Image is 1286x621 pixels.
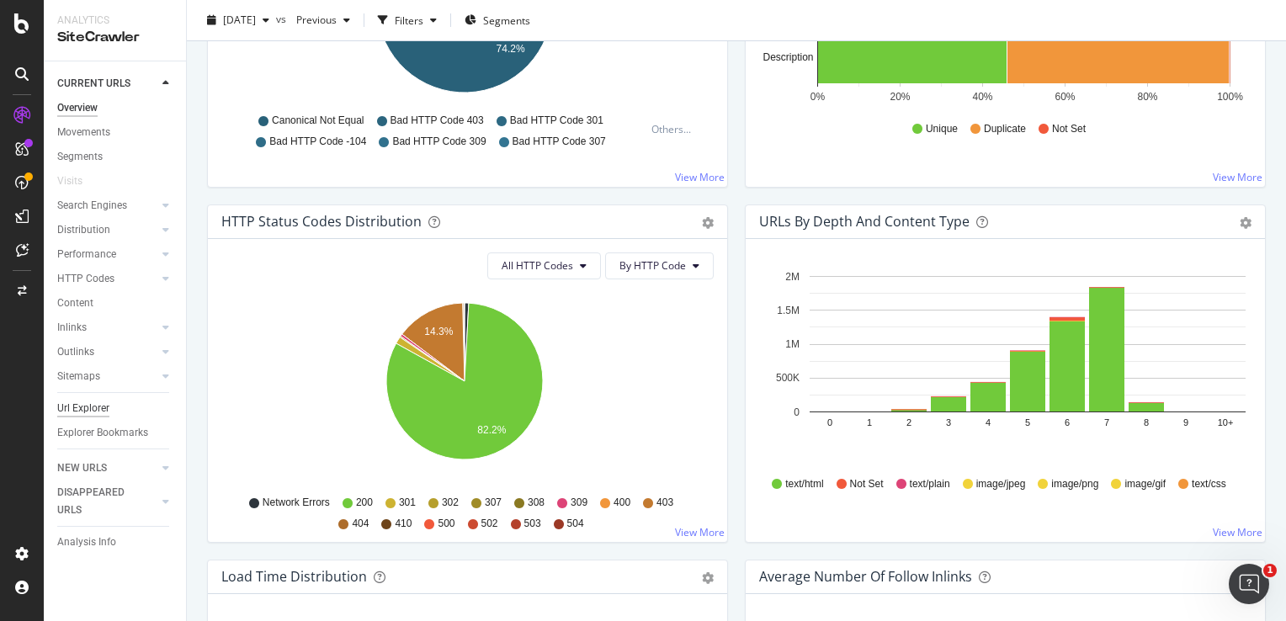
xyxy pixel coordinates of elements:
[1104,417,1109,427] text: 7
[221,293,708,488] div: A chart.
[1229,564,1269,604] iframe: Intercom live chat
[352,517,369,531] span: 404
[424,326,453,337] text: 14.3%
[391,114,484,128] span: Bad HTTP Code 403
[57,99,98,117] div: Overview
[221,568,367,585] div: Load Time Distribution
[485,496,502,510] span: 307
[759,213,970,230] div: URLs by Depth and Content Type
[1025,417,1030,427] text: 5
[1065,417,1070,427] text: 6
[794,406,800,418] text: 0
[1183,417,1188,427] text: 9
[57,343,157,361] a: Outlinks
[57,295,93,312] div: Content
[57,459,107,477] div: NEW URLS
[57,172,82,190] div: Visits
[223,13,256,27] span: 2025 Oct. 9th
[57,221,157,239] a: Distribution
[200,7,276,34] button: [DATE]
[290,13,337,27] span: Previous
[926,122,958,136] span: Unique
[395,13,423,27] div: Filters
[776,372,800,384] text: 500K
[702,572,714,584] div: gear
[1192,477,1226,491] span: text/css
[458,7,537,34] button: Segments
[528,496,545,510] span: 308
[619,258,686,273] span: By HTTP Code
[57,75,130,93] div: CURRENT URLS
[867,417,872,427] text: 1
[57,295,174,312] a: Content
[57,270,114,288] div: HTTP Codes
[481,517,498,531] span: 502
[57,197,157,215] a: Search Engines
[57,368,157,385] a: Sitemaps
[810,91,826,103] text: 0%
[57,270,157,288] a: HTTP Codes
[57,148,103,166] div: Segments
[57,400,109,417] div: Url Explorer
[57,368,100,385] div: Sitemaps
[850,477,884,491] span: Not Set
[263,496,330,510] span: Network Errors
[1052,122,1086,136] span: Not Set
[272,114,364,128] span: Canonical Not Equal
[1144,417,1149,427] text: 8
[1124,477,1166,491] span: image/gif
[57,246,116,263] div: Performance
[395,517,412,531] span: 410
[702,217,714,229] div: gear
[1213,525,1262,539] a: View More
[759,266,1246,461] svg: A chart.
[221,213,422,230] div: HTTP Status Codes Distribution
[57,533,174,551] a: Analysis Info
[785,477,823,491] span: text/html
[986,417,991,427] text: 4
[57,424,174,442] a: Explorer Bookmarks
[57,28,173,47] div: SiteCrawler
[392,135,486,149] span: Bad HTTP Code 309
[1051,477,1098,491] span: image/png
[502,258,573,273] span: All HTTP Codes
[57,343,94,361] div: Outlinks
[477,424,506,436] text: 82.2%
[57,400,174,417] a: Url Explorer
[57,75,157,93] a: CURRENT URLS
[1240,217,1251,229] div: gear
[976,477,1026,491] span: image/jpeg
[356,496,373,510] span: 200
[57,221,110,239] div: Distribution
[524,517,541,531] span: 503
[371,7,444,34] button: Filters
[442,496,459,510] span: 302
[513,135,606,149] span: Bad HTTP Code 307
[605,252,714,279] button: By HTTP Code
[57,424,148,442] div: Explorer Bookmarks
[946,417,951,427] text: 3
[57,459,157,477] a: NEW URLS
[1055,91,1075,103] text: 60%
[890,91,910,103] text: 20%
[57,148,174,166] a: Segments
[57,246,157,263] a: Performance
[57,319,87,337] div: Inlinks
[57,484,142,519] div: DISAPPEARED URLS
[910,477,950,491] span: text/plain
[827,417,832,427] text: 0
[759,568,972,585] div: Average Number of Follow Inlinks
[57,124,174,141] a: Movements
[487,252,601,279] button: All HTTP Codes
[972,91,992,103] text: 40%
[57,124,110,141] div: Movements
[984,122,1026,136] span: Duplicate
[763,51,813,63] text: Description
[571,496,587,510] span: 309
[57,172,99,190] a: Visits
[57,197,127,215] div: Search Engines
[1263,564,1277,577] span: 1
[1137,91,1157,103] text: 80%
[57,13,173,28] div: Analytics
[614,496,630,510] span: 400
